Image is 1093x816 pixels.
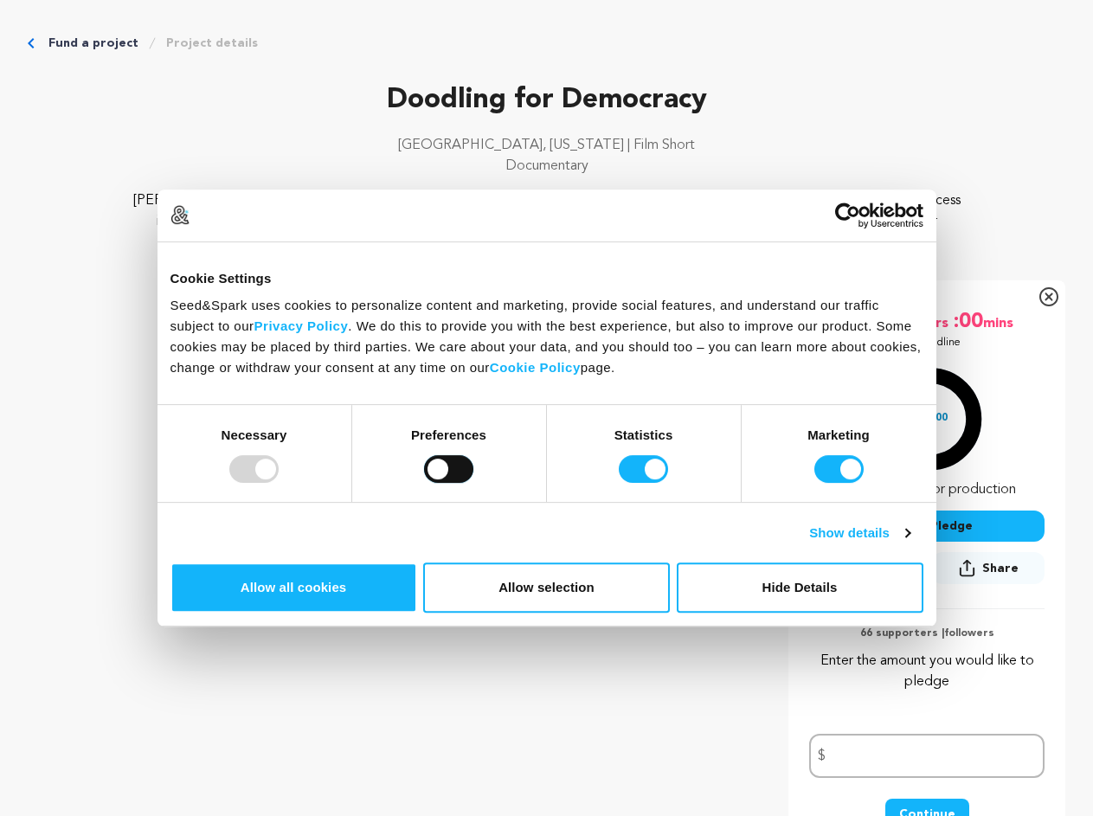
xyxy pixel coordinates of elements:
[411,427,486,442] strong: Preferences
[28,135,1065,156] p: [GEOGRAPHIC_DATA], [US_STATE] | Film Short
[28,80,1065,121] p: Doodling for Democracy
[809,523,910,543] a: Show details
[818,746,826,767] span: $
[932,552,1045,591] span: Share
[170,205,190,224] img: logo
[132,190,961,253] p: [PERSON_NAME]'s story is a roadmap for how to grow voting champions from people who have felt lef...
[254,318,349,333] a: Privacy Policy
[952,308,983,336] span: :00
[28,35,1065,52] div: Breadcrumb
[170,295,923,378] div: Seed&Spark uses cookies to personalize content and marketing, provide social features, and unders...
[809,651,1045,692] p: Enter the amount you would like to pledge
[932,552,1045,584] button: Share
[614,427,673,442] strong: Statistics
[772,202,923,228] a: Usercentrics Cookiebot - opens in a new window
[222,427,287,442] strong: Necessary
[807,427,870,442] strong: Marketing
[490,360,581,375] a: Cookie Policy
[170,268,923,289] div: Cookie Settings
[48,35,138,52] a: Fund a project
[423,562,670,613] button: Allow selection
[809,626,1045,640] p: 66 supporters | followers
[170,562,417,613] button: Allow all cookies
[982,560,1019,577] span: Share
[166,35,258,52] a: Project details
[983,308,1017,336] span: mins
[928,308,952,336] span: hrs
[28,156,1065,177] p: Documentary
[677,562,923,613] button: Hide Details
